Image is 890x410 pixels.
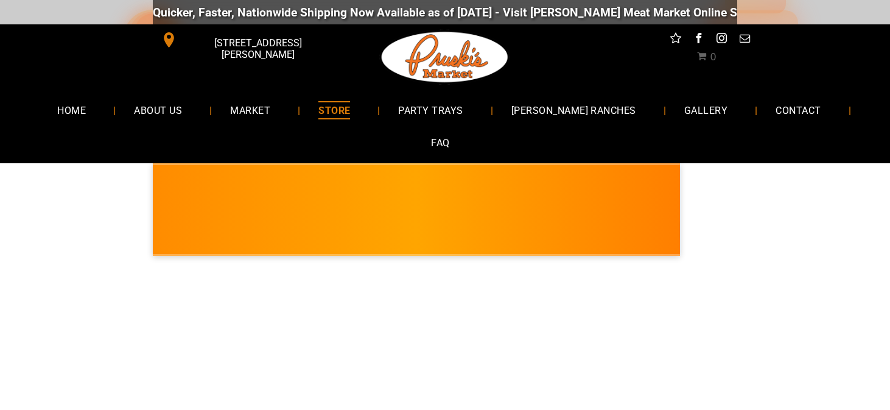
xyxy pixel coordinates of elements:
a: HOME [39,94,104,126]
a: GALLERY [666,94,746,126]
a: MARKET [212,94,289,126]
a: facebook [691,30,707,49]
a: [PERSON_NAME] RANCHES [493,94,654,126]
a: instagram [714,30,730,49]
span: [STREET_ADDRESS][PERSON_NAME] [180,31,337,66]
a: [STREET_ADDRESS][PERSON_NAME] [153,30,339,49]
a: email [737,30,753,49]
img: Pruski-s+Market+HQ+Logo2-1920w.png [379,24,511,90]
a: PARTY TRAYS [380,94,481,126]
div: Quicker, Faster, Nationwide Shipping Now Available as of [DATE] - Visit [PERSON_NAME] Meat Market... [152,5,889,19]
a: ABOUT US [116,94,200,126]
a: STORE [300,94,368,126]
a: Social network [668,30,684,49]
span: 0 [710,51,716,63]
a: FAQ [413,127,468,159]
a: CONTACT [757,94,839,126]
